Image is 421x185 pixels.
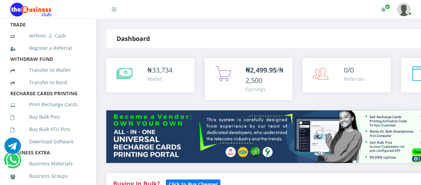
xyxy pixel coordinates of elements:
[10,40,86,56] a: Register a Referral
[117,34,150,43] strong: Dashboard
[10,134,86,150] a: Download Software
[4,143,21,154] a: Chat for support
[10,28,86,44] a: Airtime -2- Cash
[147,65,172,75] div: ₦
[344,75,365,83] div: Referrals
[205,58,293,100] a: ₦2,499.95/₦2,500 Earnings
[106,58,194,92] a: ₦33,734 Wallet
[246,65,284,85] span: /₦2,500
[246,86,286,93] div: Earnings
[10,97,86,112] a: Print Recharge Cards
[381,7,386,12] i: Renew/Upgrade Subscription
[152,65,172,75] span: 33,734
[344,65,354,75] span: 0/0
[10,62,86,78] a: Transfer to Wallet
[10,121,86,137] a: Buy Bulk VTU Pins
[246,65,277,75] b: ₦2,499.95
[10,3,51,17] img: Logo
[10,109,86,125] a: Buy Bulk Pins
[147,75,172,83] div: Wallet
[6,157,20,168] a: Chat for support
[10,156,86,172] a: Business Materials
[10,168,86,184] a: Business Groups
[385,4,390,9] span: Renew/Upgrade Subscription
[303,58,391,92] a: 0/0 Referrals
[10,75,86,90] a: Transfer to Bank
[397,3,411,16] img: User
